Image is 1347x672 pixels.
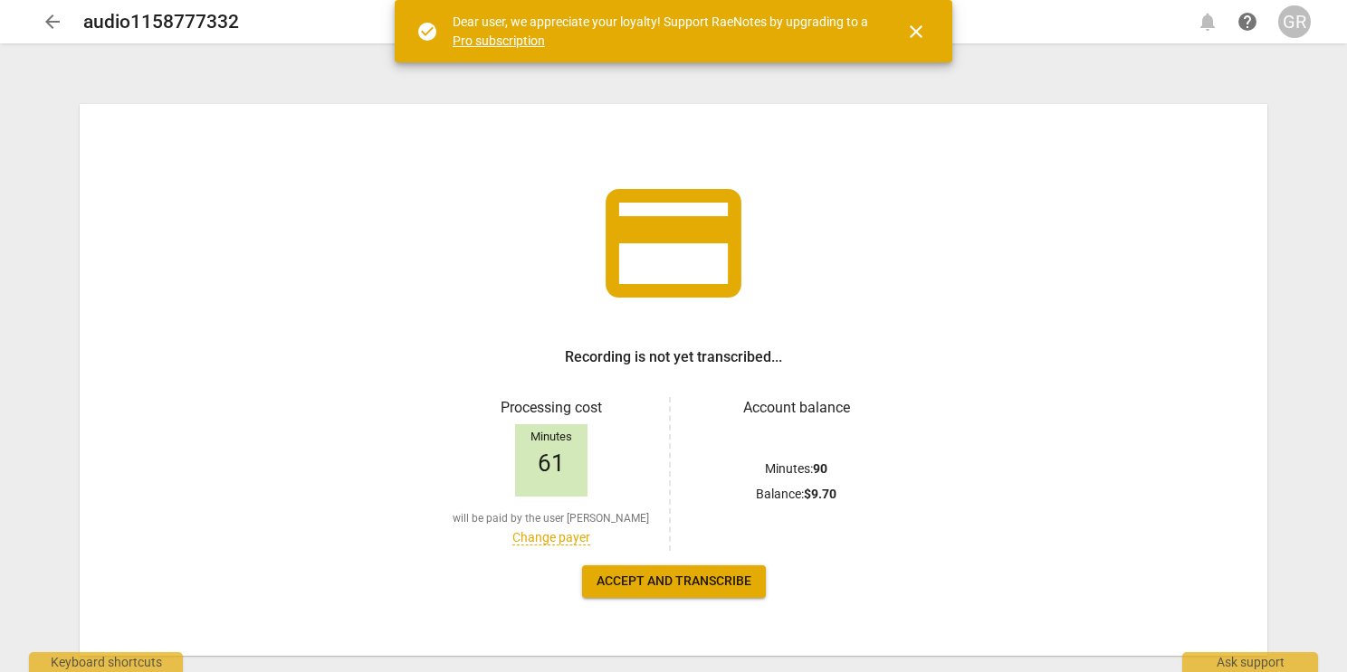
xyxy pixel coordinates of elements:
span: Accept and transcribe [597,573,751,591]
div: Keyboard shortcuts [29,652,183,672]
div: Minutes [515,431,588,444]
div: Dear user, we appreciate your loyalty! Support RaeNotes by upgrading to a [453,13,873,50]
a: Change payer [512,530,590,545]
button: GR [1278,5,1311,38]
div: Ask support [1182,652,1318,672]
span: close [905,21,927,43]
button: Accept and transcribe [582,565,766,598]
h2: audio1158777332 [83,11,239,33]
span: check_circle [416,21,438,43]
span: will be paid by the user [PERSON_NAME] [453,511,649,526]
span: help [1237,11,1258,33]
h3: Processing cost [447,397,654,419]
a: Pro subscription [453,33,545,48]
p: Balance : [756,485,836,504]
p: Minutes : [765,459,827,478]
b: $ 9.70 [804,487,836,501]
h3: Recording is not yet transcribed... [565,346,782,368]
h3: Account balance [693,397,900,419]
a: Help [1231,5,1264,38]
span: 61 [538,450,565,478]
span: credit_card [592,162,755,325]
button: Close [894,10,938,53]
span: arrow_back [42,11,63,33]
b: 90 [813,461,827,476]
